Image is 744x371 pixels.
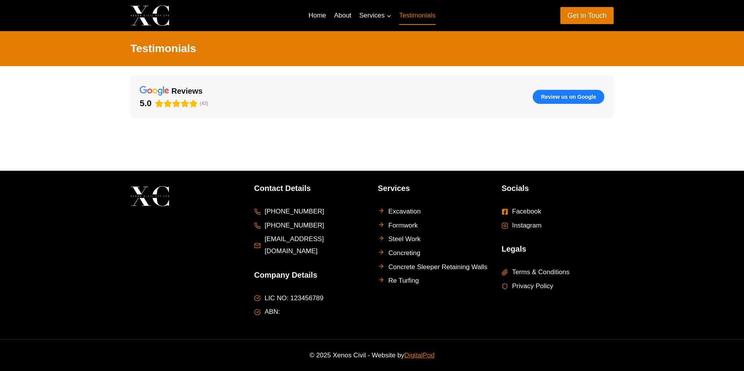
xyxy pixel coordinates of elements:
a: [PHONE_NUMBER] [254,206,324,218]
span: Facebook [512,206,541,218]
span: Concreting [388,247,420,259]
span: Re Turfing [388,275,419,287]
a: Re Turfing [378,275,419,287]
a: Xenos Civil [130,5,230,26]
span: Excavation [388,206,421,218]
h5: Services [378,182,490,194]
a: Home [304,6,330,25]
span: Formwork [388,220,418,232]
nav: Primary Navigation [304,6,439,25]
span: (43) [200,101,208,106]
div: 5.0 [140,98,152,109]
span: [EMAIL_ADDRESS][DOMAIN_NAME] [265,233,366,257]
a: [PHONE_NUMBER] [254,220,324,232]
a: Concrete Sleeper Retaining Walls [378,261,488,273]
a: Get in Touch [560,7,614,24]
div: Rating: 5.0 out of 5 [140,98,198,109]
button: Review us on Google [533,90,604,104]
a: Services [355,6,395,25]
div: reviews [172,86,203,96]
h5: Company Details [254,269,366,281]
span: Terms & Conditions [512,266,569,278]
h2: Testimonials [130,40,614,57]
span: Services [359,10,391,21]
p: © 2025 Xenos Civil - Website by [130,350,614,360]
a: Terms & Conditions [502,266,569,278]
h5: Socials [502,182,614,194]
a: Steel Work [378,233,421,245]
img: Xenos Civil [130,5,169,26]
a: Privacy Policy [502,280,553,292]
a: Concreting [378,247,420,259]
span: Instagram [512,220,542,232]
a: About [330,6,355,25]
span: [PHONE_NUMBER] [265,206,324,218]
span: Review us on Google [541,93,596,100]
a: [EMAIL_ADDRESS][DOMAIN_NAME] [254,233,366,257]
h5: Contact Details [254,182,366,194]
span: Concrete Sleeper Retaining Walls [388,261,488,273]
a: Instagram [502,220,542,232]
span: Privacy Policy [512,280,553,292]
h5: Legals [502,243,614,255]
a: Formwork [378,220,418,232]
span: [PHONE_NUMBER] [265,220,324,232]
a: Excavation [378,206,421,218]
span: LIC NO: 123456789 [265,292,323,304]
span: ABN: [265,306,280,318]
a: Facebook [502,206,541,218]
p: Xenos Civil [176,9,230,21]
span: Steel Work [388,233,421,245]
a: DigitalPod [404,352,435,359]
a: Testimonials [395,6,440,25]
